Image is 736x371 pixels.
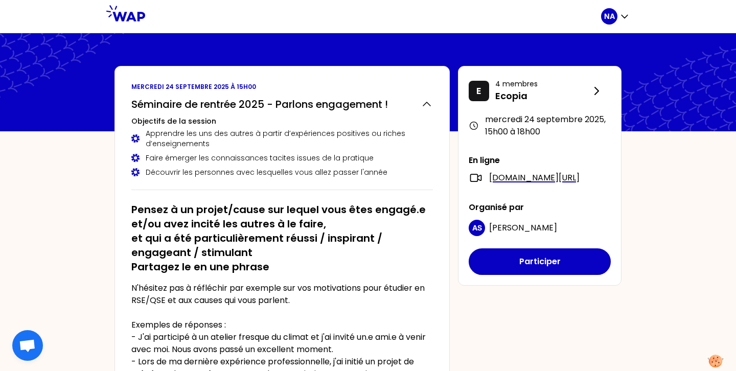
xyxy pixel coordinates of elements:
[604,11,615,21] p: NA
[495,79,590,89] p: 4 membres
[469,113,611,138] div: mercredi 24 septembre 2025 , 15h00 à 18h00
[495,89,590,103] p: Ecopia
[489,172,580,184] a: [DOMAIN_NAME][URL]
[131,83,433,91] p: mercredi 24 septembre 2025 à 15h00
[601,8,630,25] button: NA
[131,116,433,126] h3: Objectifs de la session
[131,202,433,274] h2: Pensez à un projet/cause sur lequel vous êtes engagé.e et/ou avez incité les autres à le faire, e...
[469,154,611,167] p: En ligne
[131,128,433,149] div: Apprendre les uns des autres à partir d’expériences positives ou riches d’enseignements
[489,222,557,234] span: [PERSON_NAME]
[131,153,433,163] div: Faire émerger les connaissances tacites issues de la pratique
[131,97,388,111] h2: Séminaire de rentrée 2025 - Parlons engagement !
[131,167,433,177] div: Découvrir les personnes avec lesquelles vous allez passer l'année
[472,223,482,233] p: AS
[469,248,611,275] button: Participer
[131,97,433,111] button: Séminaire de rentrée 2025 - Parlons engagement !
[476,84,481,98] p: E
[469,201,611,214] p: Organisé par
[12,330,43,361] div: Ouvrir le chat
